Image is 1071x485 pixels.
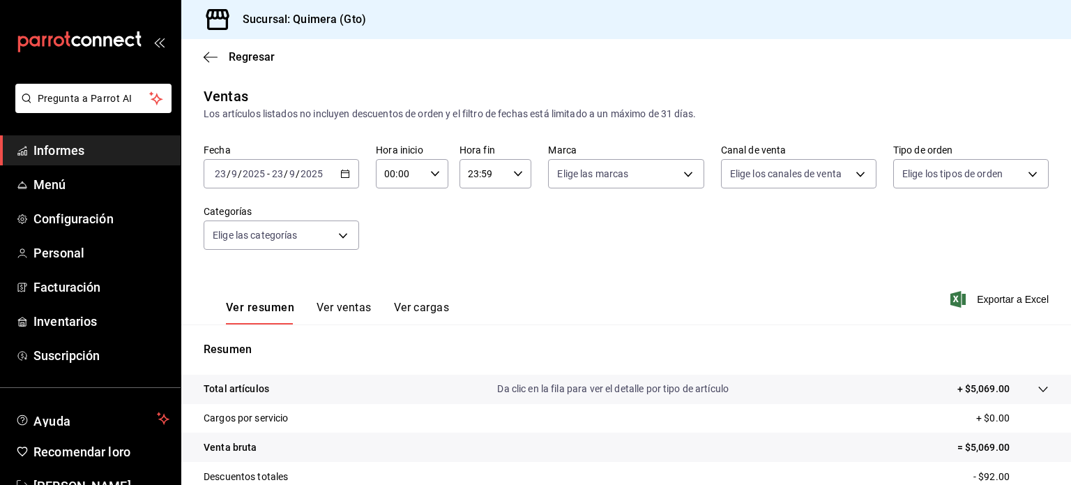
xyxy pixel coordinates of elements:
font: Los artículos listados no incluyen descuentos de orden y el filtro de fechas está limitado a un m... [204,108,696,119]
input: -- [214,168,227,179]
span: / [284,168,288,179]
span: / [296,168,300,179]
span: / [227,168,231,179]
span: - [267,168,270,179]
button: Pregunta a Parrot AI [15,84,172,113]
font: Canal de venta [721,144,787,156]
p: - $92.00 [973,470,1049,484]
font: Configuración [33,211,114,226]
a: Pregunta a Parrot AI [10,101,172,116]
font: Regresar [229,50,275,64]
font: Hora fin [459,144,495,156]
font: Elige las categorías [213,230,298,241]
font: Ver resumen [226,301,294,314]
button: Regresar [204,50,275,64]
font: Pregunta a Parrot AI [38,93,132,104]
p: Venta bruta [204,440,257,455]
font: Ventas [204,88,248,105]
font: Elige las marcas [557,168,628,179]
p: Total artículos [204,382,269,396]
div: pestañas de navegación [226,300,449,324]
button: abrir_cajón_menú [153,36,165,47]
font: Menú [33,177,66,192]
font: Personal [33,246,84,260]
font: Elige los tipos de orden [902,168,1003,179]
p: Descuentos totales [204,470,288,484]
p: Cargos por servicio [204,411,289,426]
p: + $5,069.00 [957,382,1010,396]
font: Ver cargas [394,301,450,314]
span: / [238,168,242,179]
font: Inventarios [33,314,97,329]
font: Elige los canales de venta [730,168,842,179]
p: = $5,069.00 [957,440,1049,455]
font: Informes [33,143,84,158]
p: Da clic en la fila para ver el detalle por tipo de artículo [497,382,729,396]
font: Exportar a Excel [977,294,1049,305]
font: Ver ventas [317,301,372,314]
font: Marca [548,144,577,156]
font: Fecha [204,144,231,156]
font: Hora inicio [376,144,423,156]
input: ---- [242,168,266,179]
button: Exportar a Excel [953,291,1049,308]
font: Resumen [204,343,252,356]
input: ---- [300,168,324,179]
p: + $0.00 [976,411,1049,426]
font: Facturación [33,280,100,294]
input: -- [231,168,238,179]
font: Suscripción [33,348,100,363]
input: -- [271,168,284,179]
input: -- [289,168,296,179]
font: Ayuda [33,414,71,428]
font: Tipo de orden [893,144,953,156]
font: Recomendar loro [33,445,130,459]
font: Categorías [204,206,252,217]
font: Sucursal: Quimera (Gto) [243,13,366,26]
